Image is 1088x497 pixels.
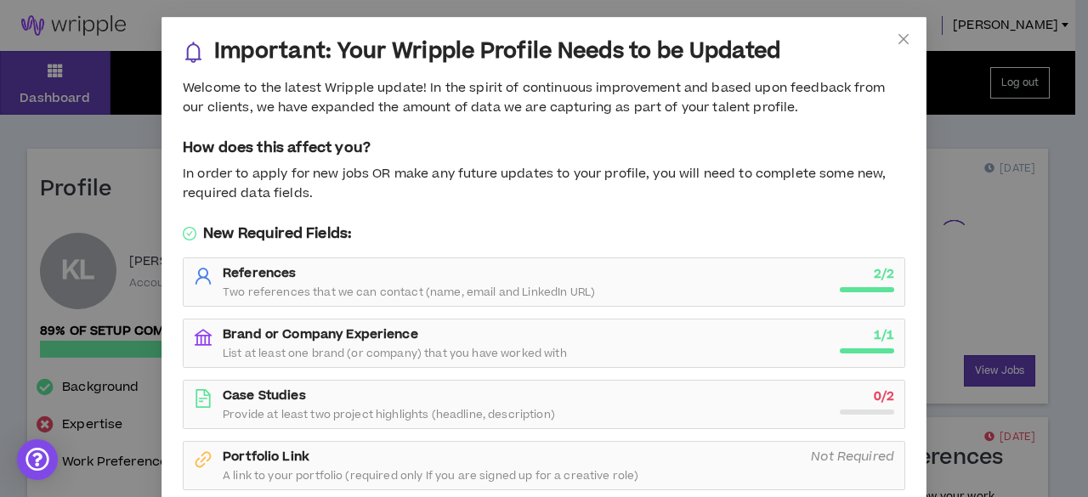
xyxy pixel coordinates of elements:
button: Close [881,17,926,63]
span: bank [194,328,212,347]
span: file-text [194,389,212,408]
div: Welcome to the latest Wripple update! In the spirit of continuous improvement and based upon feed... [183,79,905,117]
span: A link to your portfolio (required only If you are signed up for a creative role) [223,469,638,483]
span: link [194,450,212,469]
h5: How does this affect you? [183,138,905,158]
div: In order to apply for new jobs OR make any future updates to your profile, you will need to compl... [183,165,905,203]
h5: New Required Fields: [183,223,905,244]
span: close [897,32,910,46]
strong: References [223,264,296,282]
span: Provide at least two project highlights (headline, description) [223,408,555,421]
span: check-circle [183,227,196,240]
span: Two references that we can contact (name, email and LinkedIn URL) [223,285,595,299]
span: user [194,267,212,285]
span: bell [183,42,204,63]
strong: 0 / 2 [874,387,894,405]
strong: Case Studies [223,387,306,404]
strong: 2 / 2 [874,265,894,283]
span: List at least one brand (or company) that you have worked with [223,347,567,360]
strong: Brand or Company Experience [223,325,418,343]
strong: Portfolio Link [223,448,309,466]
h3: Important: Your Wripple Profile Needs to be Updated [214,38,780,65]
div: Open Intercom Messenger [17,439,58,480]
strong: 1 / 1 [874,326,894,344]
i: Not Required [811,448,894,466]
